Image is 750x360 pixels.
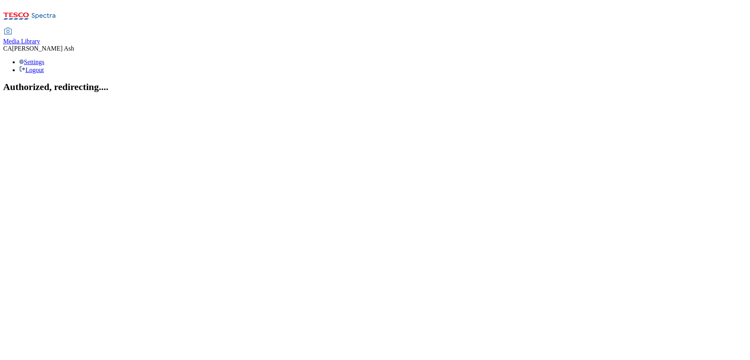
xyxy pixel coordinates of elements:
[19,59,45,65] a: Settings
[3,38,40,45] span: Media Library
[3,28,40,45] a: Media Library
[3,45,12,52] span: CA
[12,45,74,52] span: [PERSON_NAME] Ash
[3,82,747,92] h2: Authorized, redirecting....
[19,67,44,73] a: Logout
